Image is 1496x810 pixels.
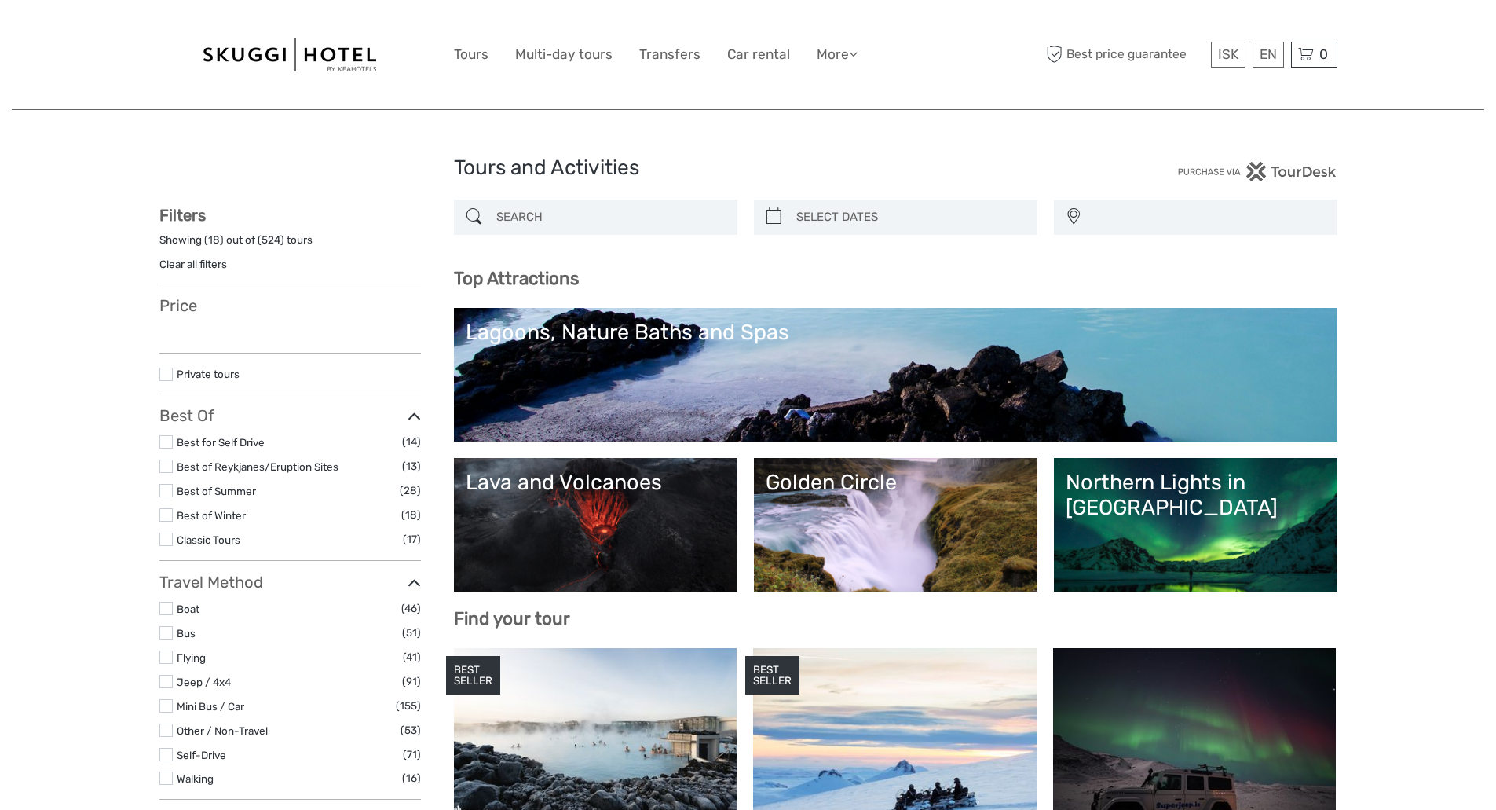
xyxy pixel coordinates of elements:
div: Northern Lights in [GEOGRAPHIC_DATA] [1066,470,1326,521]
span: (14) [402,433,421,451]
div: Golden Circle [766,470,1026,495]
span: (155) [396,697,421,715]
span: Best price guarantee [1043,42,1207,68]
span: (51) [402,624,421,642]
a: Classic Tours [177,533,240,546]
div: BEST SELLER [446,656,500,695]
span: (41) [403,648,421,666]
a: More [817,43,858,66]
input: SELECT DATES [790,203,1030,231]
a: Mini Bus / Car [177,700,244,713]
input: SEARCH [490,203,730,231]
span: (18) [401,506,421,524]
a: Boat [177,603,199,615]
span: ISK [1218,46,1238,62]
a: Northern Lights in [GEOGRAPHIC_DATA] [1066,470,1326,580]
div: Lagoons, Nature Baths and Spas [466,320,1326,345]
h3: Price [159,296,421,315]
a: Lava and Volcanoes [466,470,726,580]
a: Other / Non-Travel [177,724,268,737]
b: Find your tour [454,608,570,629]
a: Transfers [639,43,700,66]
a: Self-Drive [177,749,226,761]
span: (17) [403,530,421,548]
span: (28) [400,482,421,500]
a: Best of Winter [177,509,246,522]
a: Tours [454,43,488,66]
label: 524 [262,233,280,247]
h3: Best Of [159,406,421,425]
span: (53) [401,721,421,739]
span: (13) [402,457,421,475]
h1: Tours and Activities [454,156,1043,181]
div: BEST SELLER [745,656,799,695]
a: Lagoons, Nature Baths and Spas [466,320,1326,430]
a: Multi-day tours [515,43,613,66]
span: (91) [402,673,421,691]
img: PurchaseViaTourDesk.png [1177,162,1337,181]
a: Golden Circle [766,470,1026,580]
div: Showing ( ) out of ( ) tours [159,233,421,257]
a: Flying [177,651,206,664]
img: 99-664e38a9-d6be-41bb-8ec6-841708cbc997_logo_big.jpg [203,38,376,71]
h3: Travel Method [159,573,421,592]
a: Jeep / 4x4 [177,676,231,688]
a: Walking [177,772,214,785]
div: EN [1253,42,1284,68]
span: (46) [401,599,421,618]
a: Car rental [727,43,790,66]
b: Top Attractions [454,268,579,289]
a: Clear all filters [159,258,227,270]
span: (16) [402,769,421,787]
span: 0 [1317,46,1330,62]
a: Best for Self Drive [177,436,265,449]
span: (71) [403,746,421,764]
div: Lava and Volcanoes [466,470,726,495]
a: Best of Reykjanes/Eruption Sites [177,460,338,473]
a: Best of Summer [177,485,256,497]
label: 18 [208,233,220,247]
a: Private tours [177,368,240,380]
strong: Filters [159,206,206,225]
a: Bus [177,627,196,640]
